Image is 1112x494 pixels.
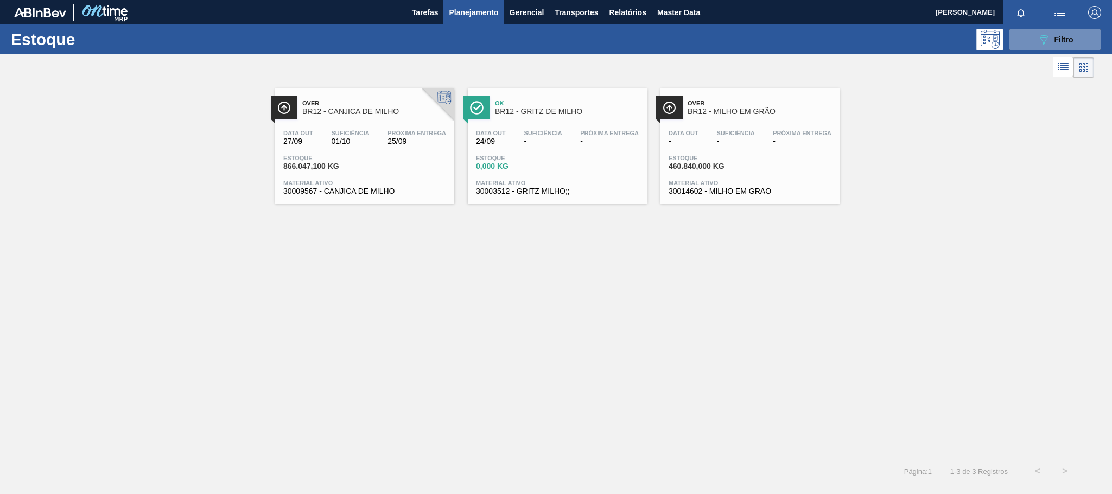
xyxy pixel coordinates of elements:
[302,100,449,106] span: Over
[277,101,291,115] img: Ícone
[283,130,313,136] span: Data out
[267,80,460,204] a: ÍconeOverBR12 - CANJICA DE MILHOData out27/09Suficiência01/10Próxima Entrega25/09Estoque866.047,1...
[302,107,449,116] span: BR12 - CANJICA DE MILHO
[555,6,598,19] span: Transportes
[495,100,641,106] span: Ok
[524,137,562,145] span: -
[283,187,446,195] span: 30009567 - CANJICA DE MILHO
[476,162,552,170] span: 0,000 KG
[510,6,544,19] span: Gerencial
[470,101,484,115] img: Ícone
[476,155,552,161] span: Estoque
[976,29,1003,50] div: Pogramando: nenhum usuário selecionado
[609,6,646,19] span: Relatórios
[1073,57,1094,78] div: Visão em Cards
[331,137,369,145] span: 01/10
[716,130,754,136] span: Suficiência
[412,6,439,19] span: Tarefas
[669,137,698,145] span: -
[283,155,359,161] span: Estoque
[1051,458,1078,485] button: >
[948,467,1008,476] span: 1 - 3 de 3 Registros
[904,467,932,476] span: Página : 1
[669,162,745,170] span: 460.840,000 KG
[773,130,831,136] span: Próxima Entrega
[331,130,369,136] span: Suficiência
[657,6,700,19] span: Master Data
[663,101,676,115] img: Ícone
[495,107,641,116] span: BR12 - GRITZ DE MILHO
[476,187,639,195] span: 30003512 - GRITZ MILHO;;
[476,180,639,186] span: Material ativo
[387,130,446,136] span: Próxima Entrega
[476,130,506,136] span: Data out
[1024,458,1051,485] button: <
[1053,6,1066,19] img: userActions
[580,130,639,136] span: Próxima Entrega
[387,137,446,145] span: 25/09
[669,130,698,136] span: Data out
[283,137,313,145] span: 27/09
[14,8,66,17] img: TNhmsLtSVTkK8tSr43FrP2fwEKptu5GPRR3wAAAABJRU5ErkJggg==
[11,33,175,46] h1: Estoque
[580,137,639,145] span: -
[688,107,834,116] span: BR12 - MILHO EM GRÃO
[283,162,359,170] span: 866.047,100 KG
[652,80,845,204] a: ÍconeOverBR12 - MILHO EM GRÃOData out-Suficiência-Próxima Entrega-Estoque460.840,000 KGMaterial a...
[716,137,754,145] span: -
[524,130,562,136] span: Suficiência
[773,137,831,145] span: -
[669,155,745,161] span: Estoque
[669,180,831,186] span: Material ativo
[1009,29,1101,50] button: Filtro
[476,137,506,145] span: 24/09
[1053,57,1073,78] div: Visão em Lista
[283,180,446,186] span: Material ativo
[688,100,834,106] span: Over
[1003,5,1038,20] button: Notificações
[460,80,652,204] a: ÍconeOkBR12 - GRITZ DE MILHOData out24/09Suficiência-Próxima Entrega-Estoque0,000 KGMaterial ativ...
[669,187,831,195] span: 30014602 - MILHO EM GRAO
[1054,35,1073,44] span: Filtro
[449,6,498,19] span: Planejamento
[1088,6,1101,19] img: Logout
